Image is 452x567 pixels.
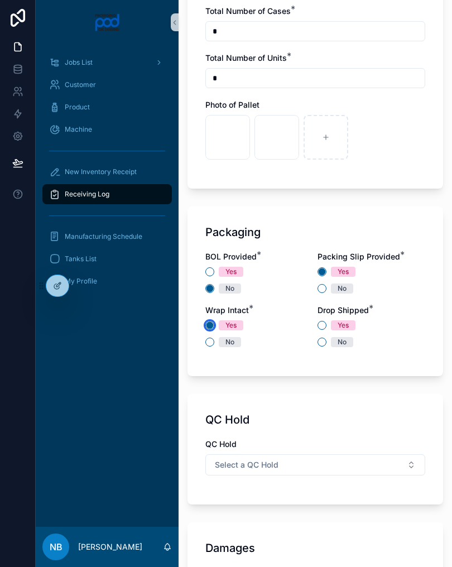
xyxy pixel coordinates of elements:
[42,249,172,269] a: Tanks List
[225,320,237,330] div: Yes
[205,454,425,475] button: Select Button
[42,97,172,117] a: Product
[215,459,278,470] span: Select a QC Hold
[205,412,249,427] h1: QC Hold
[65,190,109,199] span: Receiving Log
[65,125,92,134] span: Machine
[65,103,90,112] span: Product
[65,80,96,89] span: Customer
[205,252,257,261] span: BOL Provided
[205,224,261,240] h1: Packaging
[78,541,142,552] p: [PERSON_NAME]
[42,184,172,204] a: Receiving Log
[42,52,172,73] a: Jobs List
[225,267,237,277] div: Yes
[338,267,349,277] div: Yes
[205,540,255,556] h1: Damages
[65,232,142,241] span: Manufacturing Schedule
[42,271,172,291] a: My Profile
[42,75,172,95] a: Customer
[338,320,349,330] div: Yes
[205,305,249,315] span: Wrap Intact
[65,58,93,67] span: Jobs List
[318,305,369,315] span: Drop Shipped
[65,167,137,176] span: New Inventory Receipt
[205,53,287,63] span: Total Number of Units
[42,162,172,182] a: New Inventory Receipt
[65,254,97,263] span: Tanks List
[36,45,179,306] div: scrollable content
[42,227,172,247] a: Manufacturing Schedule
[65,277,97,286] span: My Profile
[94,13,121,31] img: App logo
[50,540,62,554] span: NB
[205,439,237,449] span: QC Hold
[338,337,347,347] div: No
[225,283,234,294] div: No
[338,283,347,294] div: No
[318,252,400,261] span: Packing Slip Provided
[205,6,291,16] span: Total Number of Cases
[42,119,172,140] a: Machine
[205,100,259,109] span: Photo of Pallet
[225,337,234,347] div: No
